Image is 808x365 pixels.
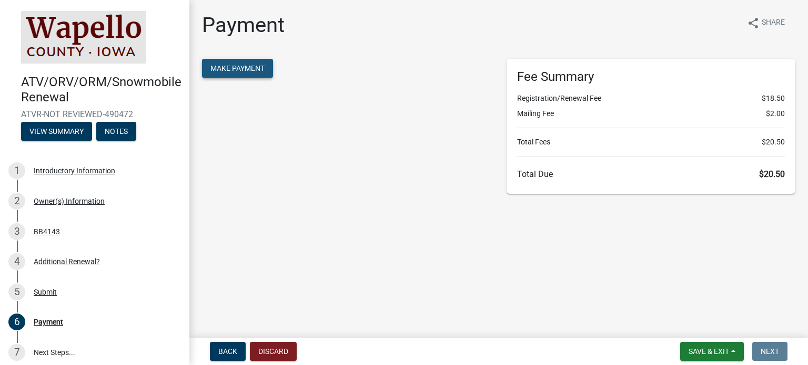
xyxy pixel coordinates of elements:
[517,69,785,85] h6: Fee Summary
[766,108,785,119] span: $2.00
[218,347,237,356] span: Back
[747,17,760,29] i: share
[8,162,25,179] div: 1
[762,93,785,104] span: $18.50
[210,64,265,72] span: Make Payment
[762,17,785,29] span: Share
[34,197,105,205] div: Owner(s) Information
[517,137,785,148] li: Total Fees
[34,258,100,265] div: Additional Renewal?
[21,128,92,136] wm-modal-confirm: Summary
[250,342,297,361] button: Discard
[21,122,92,141] button: View Summary
[8,253,25,270] div: 4
[96,122,136,141] button: Notes
[34,318,63,326] div: Payment
[21,109,168,119] span: ATVR-NOT REVIEWED-490472
[8,344,25,361] div: 7
[202,59,273,78] button: Make Payment
[21,11,146,64] img: Wapello County, Iowa
[517,169,785,179] h6: Total Due
[8,193,25,210] div: 2
[517,108,785,119] li: Mailing Fee
[517,93,785,104] li: Registration/Renewal Fee
[34,228,60,235] div: BB4143
[34,288,57,296] div: Submit
[210,342,246,361] button: Back
[689,347,729,356] span: Save & Exit
[8,314,25,330] div: 6
[762,137,785,148] span: $20.50
[8,223,25,240] div: 3
[739,13,793,33] button: shareShare
[680,342,744,361] button: Save & Exit
[34,167,115,174] div: Introductory Information
[761,347,779,356] span: Next
[21,75,181,105] h4: ATV/ORV/ORM/Snowmobile Renewal
[202,13,285,38] h1: Payment
[8,284,25,300] div: 5
[752,342,787,361] button: Next
[96,128,136,136] wm-modal-confirm: Notes
[759,169,785,179] span: $20.50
